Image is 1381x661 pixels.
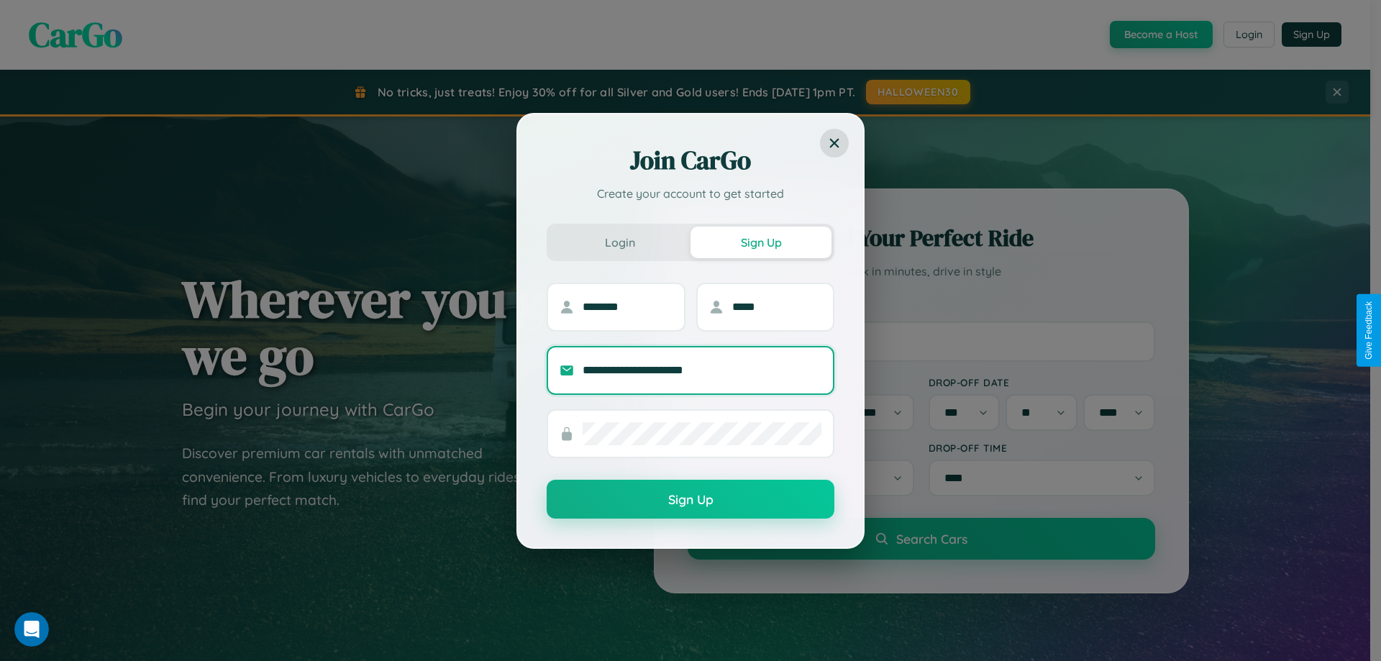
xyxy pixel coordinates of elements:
button: Sign Up [690,227,831,258]
button: Login [550,227,690,258]
button: Sign Up [547,480,834,519]
h2: Join CarGo [547,143,834,178]
p: Create your account to get started [547,185,834,202]
iframe: Intercom live chat [14,612,49,647]
div: Give Feedback [1364,301,1374,360]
